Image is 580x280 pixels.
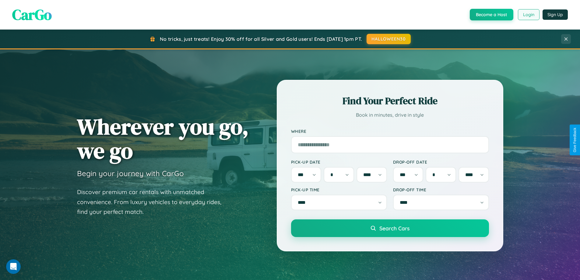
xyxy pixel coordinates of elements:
[393,187,489,192] label: Drop-off Time
[291,219,489,237] button: Search Cars
[77,115,249,163] h1: Wherever you go, we go
[470,9,513,20] button: Become a Host
[291,111,489,119] p: Book in minutes, drive in style
[77,169,184,178] h3: Begin your journey with CarGo
[160,36,362,42] span: No tricks, just treats! Enjoy 30% off for all Silver and Gold users! Ends [DATE] 1pm PT.
[367,34,411,44] button: HALLOWEEN30
[6,259,21,274] iframe: Intercom live chat
[291,159,387,165] label: Pick-up Date
[573,128,577,152] div: Give Feedback
[291,129,489,134] label: Where
[77,187,229,217] p: Discover premium car rentals with unmatched convenience. From luxury vehicles to everyday rides, ...
[393,159,489,165] label: Drop-off Date
[543,9,568,20] button: Sign Up
[291,94,489,108] h2: Find Your Perfect Ride
[379,225,410,232] span: Search Cars
[291,187,387,192] label: Pick-up Time
[12,5,52,25] span: CarGo
[518,9,540,20] button: Login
